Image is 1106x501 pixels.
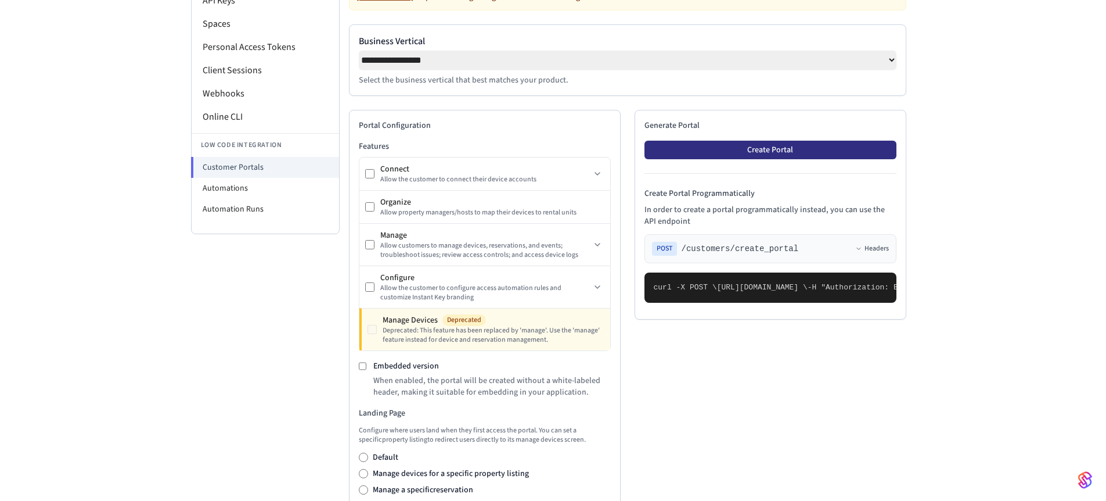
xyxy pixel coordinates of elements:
label: Default [373,452,398,463]
div: Configure [380,272,590,284]
h3: Landing Page [359,407,611,419]
button: Headers [855,244,889,253]
div: Deprecated: This feature has been replaced by 'manage'. Use the 'manage' feature instead for devi... [383,326,604,345]
li: Low Code Integration [192,133,339,157]
span: [URL][DOMAIN_NAME] \ [717,283,808,292]
span: /customers/create_portal [682,243,799,255]
li: Automations [192,178,339,199]
label: Business Vertical [359,34,896,48]
h4: Create Portal Programmatically [644,188,896,199]
h2: Portal Configuration [359,120,611,131]
label: Embedded version [373,360,439,372]
div: Allow property managers/hosts to map their devices to rental units [380,208,604,217]
div: Connect [380,163,590,175]
div: Manage Devices [383,314,604,326]
label: Manage devices for a specific property listing [373,468,529,479]
li: Customer Portals [191,157,339,178]
div: Allow the customer to configure access automation rules and customize Instant Key branding [380,284,590,302]
span: POST [652,242,677,256]
label: Manage a specific reservation [373,484,473,496]
h2: Generate Portal [644,120,896,131]
li: Automation Runs [192,199,339,220]
img: SeamLogoGradient.69752ec5.svg [1078,471,1092,489]
li: Spaces [192,12,339,35]
div: Organize [380,196,604,208]
li: Client Sessions [192,59,339,82]
li: Online CLI [192,105,339,128]
button: Create Portal [644,141,896,159]
h3: Features [359,141,611,152]
li: Webhooks [192,82,339,105]
span: Deprecated [442,314,486,326]
p: When enabled, the portal will be created without a white-labeled header, making it suitable for e... [373,375,611,398]
div: Manage [380,230,590,241]
div: Allow the customer to connect their device accounts [380,175,590,184]
div: Allow customers to manage devices, reservations, and events; troubleshoot issues; review access c... [380,241,590,260]
li: Personal Access Tokens [192,35,339,59]
span: -H "Authorization: Bearer seam_api_key_123456" \ [808,283,1025,292]
p: Configure where users land when they first access the portal. You can set a specific property lis... [359,426,611,445]
p: Select the business vertical that best matches your product. [359,74,896,86]
span: curl -X POST \ [654,283,717,292]
p: In order to create a portal programmatically instead, you can use the API endpoint [644,204,896,227]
